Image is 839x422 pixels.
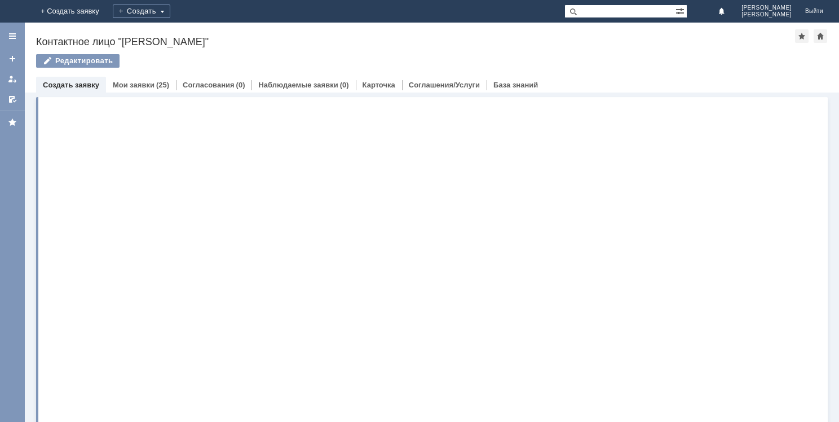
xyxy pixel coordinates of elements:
div: (0) [236,81,245,89]
a: Мои заявки [113,81,154,89]
a: База знаний [493,81,538,89]
span: [PERSON_NAME] [741,5,792,11]
a: Мои заявки [3,70,21,88]
a: Карточка [363,81,395,89]
div: Сделать домашней страницей [814,29,827,43]
div: Контактное лицо "[PERSON_NAME]" [36,36,795,47]
div: Создать [122,5,179,18]
a: Соглашения/Услуги [409,81,480,89]
a: Мои согласования [3,90,21,108]
a: Согласования [183,81,235,89]
a: Создать заявку [43,81,99,89]
span: Расширенный поиск [675,5,687,16]
span: [PERSON_NAME] [741,11,792,18]
div: Добавить в избранное [795,29,809,43]
a: Наблюдаемые заявки [258,81,338,89]
div: (0) [340,81,349,89]
a: Перейти на домашнюю страницу [14,7,23,16]
a: Создать заявку [3,50,21,68]
img: logo [14,7,23,16]
div: (25) [156,81,169,89]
